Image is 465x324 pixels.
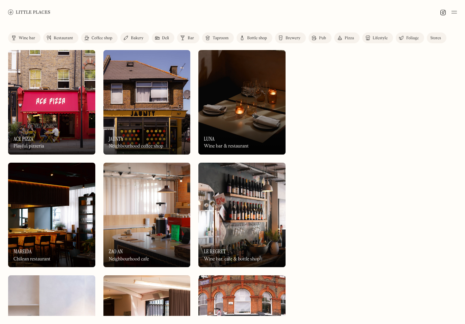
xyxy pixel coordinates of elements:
[213,36,228,40] div: Taproom
[14,143,44,149] div: Playful pizzeria
[8,163,95,267] img: Mareida
[198,163,286,267] img: Le Regret
[204,136,214,142] h3: Luna
[8,32,41,43] a: Wine bar
[198,50,286,155] img: Luna
[8,50,95,155] a: Ace PizzaAce PizzaAce PizzaPlayful pizzeria
[162,36,169,40] div: Deli
[204,248,225,255] h3: Le Regret
[103,50,191,155] img: Jaunty
[188,36,194,40] div: Bar
[109,143,163,149] div: Neighbourhood coffee shop
[109,248,123,255] h3: Zao An
[8,163,95,267] a: MareidaMareidaMareidaChilean restaurant
[54,36,73,40] div: Restaurant
[198,50,286,155] a: LunaLunaLunaWine bar & restaurant
[92,36,112,40] div: Coffee shop
[406,36,419,40] div: Foliage
[396,32,424,43] a: Foliage
[345,36,354,40] div: Pizza
[177,32,199,43] a: Bar
[103,163,191,267] a: Zao AnZao AnZao AnNeighbourhood cafe
[275,32,306,43] a: Brewery
[204,256,260,262] div: Wine bar, cafe & bottle shop
[204,143,248,149] div: Wine bar & restaurant
[103,163,191,267] img: Zao An
[373,36,388,40] div: Lifestyle
[109,136,124,142] h3: Jaunty
[152,32,175,43] a: Deli
[427,32,446,43] a: Stores
[81,32,118,43] a: Coffee shop
[202,32,234,43] a: Taproom
[198,163,286,267] a: Le RegretLe RegretLe RegretWine bar, cafe & bottle shop
[309,32,332,43] a: Pub
[247,36,267,40] div: Bottle shop
[286,36,300,40] div: Brewery
[103,50,191,155] a: JauntyJauntyJauntyNeighbourhood coffee shop
[334,32,360,43] a: Pizza
[319,36,326,40] div: Pub
[362,32,393,43] a: Lifestyle
[430,36,441,40] div: Stores
[43,32,78,43] a: Restaurant
[14,248,32,255] h3: Mareida
[109,256,149,262] div: Neighbourhood cafe
[237,32,272,43] a: Bottle shop
[14,256,50,262] div: Chilean restaurant
[19,36,35,40] div: Wine bar
[131,36,143,40] div: Bakery
[8,50,95,155] img: Ace Pizza
[120,32,149,43] a: Bakery
[14,136,33,142] h3: Ace Pizza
